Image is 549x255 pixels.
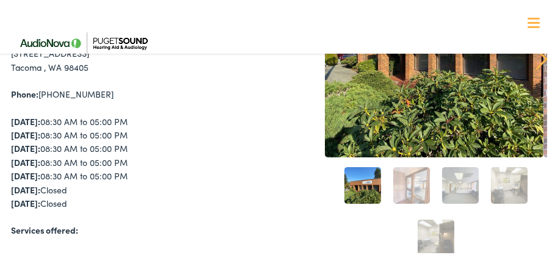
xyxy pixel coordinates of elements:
a: Next [536,46,547,68]
strong: [DATE]: [11,140,40,153]
strong: [DATE]: [11,113,40,126]
div: [PHONE_NUMBER] [11,85,279,99]
strong: Services offered: [11,222,78,234]
div: 08:30 AM to 05:00 PM 08:30 AM to 05:00 PM 08:30 AM to 05:00 PM 08:30 AM to 05:00 PM 08:30 AM to 0... [11,113,279,209]
a: What We Offer [20,49,547,87]
strong: [DATE]: [11,168,40,180]
strong: [DATE]: [11,195,40,207]
a: 4 [491,165,528,202]
a: 2 [393,165,430,202]
a: 1 [344,165,381,202]
a: 5 [418,218,454,254]
strong: [DATE]: [11,127,40,139]
strong: [DATE]: [11,182,40,194]
strong: Phone: [11,86,38,98]
strong: [DATE]: [11,154,40,167]
a: 3 [442,165,479,202]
